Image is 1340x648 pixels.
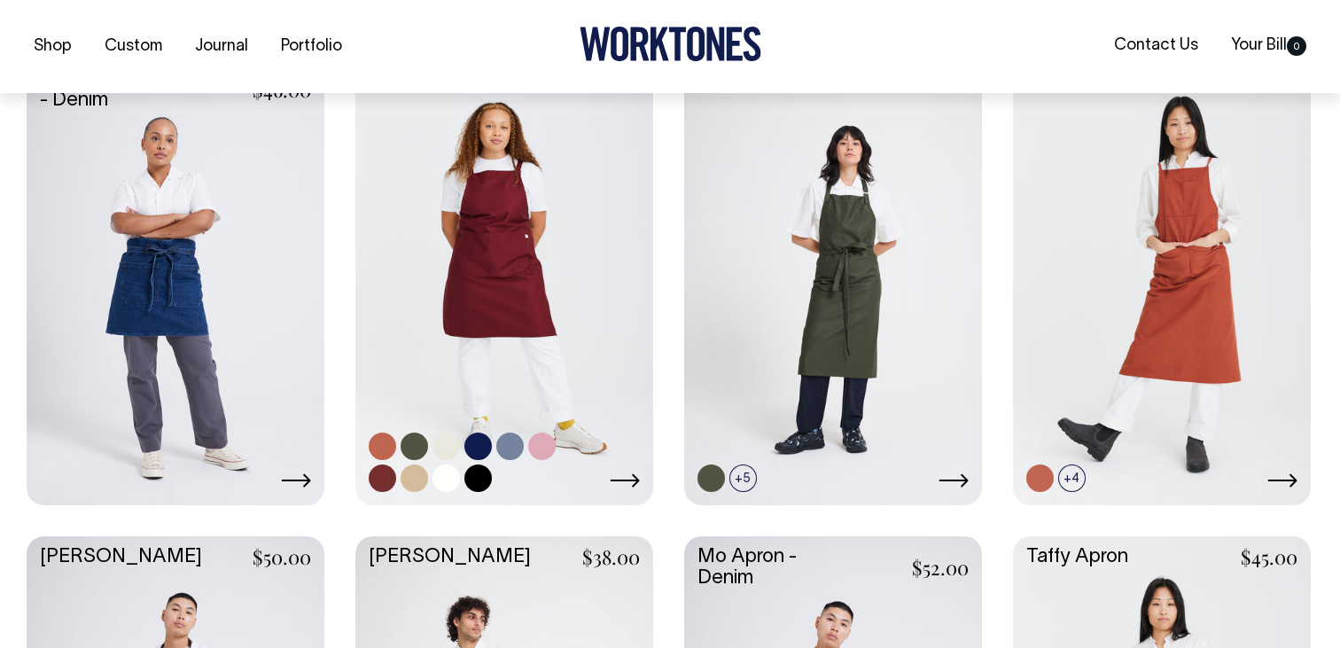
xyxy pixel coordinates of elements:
a: Custom [97,32,169,61]
span: +4 [1058,465,1086,492]
a: Portfolio [274,32,349,61]
a: Shop [27,32,79,61]
span: +5 [729,465,757,492]
span: 0 [1287,36,1306,56]
a: Your Bill0 [1224,31,1313,60]
a: Journal [188,32,255,61]
a: Contact Us [1107,31,1205,60]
